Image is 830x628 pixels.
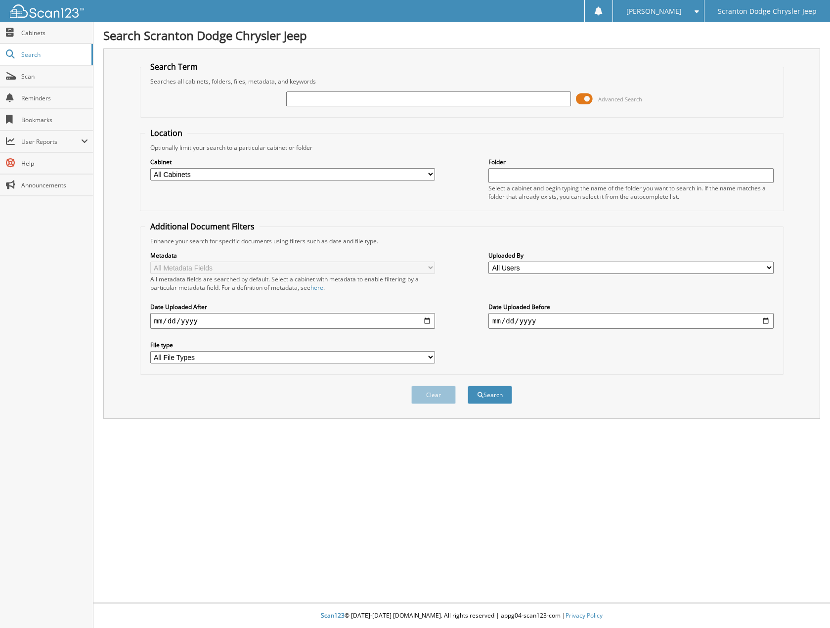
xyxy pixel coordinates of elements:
label: Date Uploaded Before [488,303,773,311]
span: User Reports [21,137,81,146]
legend: Search Term [145,61,203,72]
div: Select a cabinet and begin typing the name of the folder you want to search in. If the name match... [488,184,773,201]
a: Privacy Policy [566,611,603,620]
legend: Additional Document Filters [145,221,260,232]
a: here [310,283,323,292]
span: Bookmarks [21,116,88,124]
div: Optionally limit your search to a particular cabinet or folder [145,143,779,152]
label: Folder [488,158,773,166]
label: Uploaded By [488,251,773,260]
div: © [DATE]-[DATE] [DOMAIN_NAME]. All rights reserved | appg04-scan123-com | [93,604,830,628]
label: Cabinet [150,158,435,166]
button: Clear [411,386,456,404]
span: [PERSON_NAME] [626,8,682,14]
span: Scan [21,72,88,81]
span: Advanced Search [598,95,642,103]
div: All metadata fields are searched by default. Select a cabinet with metadata to enable filtering b... [150,275,435,292]
span: Scan123 [321,611,345,620]
span: Reminders [21,94,88,102]
label: Metadata [150,251,435,260]
div: Enhance your search for specific documents using filters such as date and file type. [145,237,779,245]
span: Announcements [21,181,88,189]
label: Date Uploaded After [150,303,435,311]
span: Help [21,159,88,168]
input: start [150,313,435,329]
span: Scranton Dodge Chrysler Jeep [718,8,817,14]
input: end [488,313,773,329]
h1: Search Scranton Dodge Chrysler Jeep [103,27,820,44]
legend: Location [145,128,187,138]
img: scan123-logo-white.svg [10,4,84,18]
label: File type [150,341,435,349]
span: Search [21,50,87,59]
div: Searches all cabinets, folders, files, metadata, and keywords [145,77,779,86]
button: Search [468,386,512,404]
span: Cabinets [21,29,88,37]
